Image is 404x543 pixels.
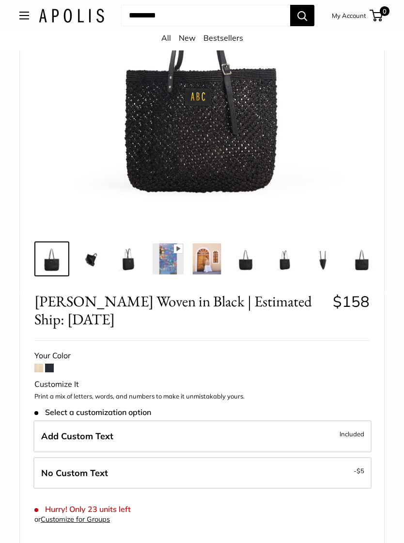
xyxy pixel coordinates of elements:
[34,241,69,276] a: Mercado Woven in Black | Estimated Ship: Oct. 19th
[333,292,370,311] span: $158
[380,6,389,16] span: 0
[39,9,104,23] img: Apolis
[332,10,366,21] a: My Account
[357,467,364,475] span: $5
[19,12,29,19] button: Open menu
[306,241,341,276] a: Mercado Woven in Black | Estimated Ship: Oct. 19th
[34,513,110,526] div: or
[230,243,261,274] img: Mercado Woven in Black | Estimated Ship: Oct. 19th
[36,243,67,274] img: Mercado Woven in Black | Estimated Ship: Oct. 19th
[73,241,108,276] a: Mercado Woven in Black | Estimated Ship: Oct. 19th
[112,241,147,276] a: Mercado Woven in Black | Estimated Ship: Oct. 19th
[267,241,302,276] a: Mercado Woven in Black | Estimated Ship: Oct. 19th
[41,467,108,479] span: No Custom Text
[161,33,171,43] a: All
[290,5,314,26] button: Search
[33,457,372,489] label: Leave Blank
[203,33,243,43] a: Bestsellers
[191,243,222,274] img: Mercado Woven in Black | Estimated Ship: Oct. 19th
[41,431,113,442] span: Add Custom Text
[354,465,364,477] span: -
[189,241,224,276] a: Mercado Woven in Black | Estimated Ship: Oct. 19th
[34,377,370,392] div: Customize It
[344,241,379,276] a: Mercado Woven in Black | Estimated Ship: Oct. 19th
[34,392,370,401] p: Print a mix of letters, words, and numbers to make it unmistakably yours.
[34,349,370,363] div: Your Color
[308,243,339,274] img: Mercado Woven in Black | Estimated Ship: Oct. 19th
[346,243,377,274] img: Mercado Woven in Black | Estimated Ship: Oct. 19th
[34,292,326,328] span: [PERSON_NAME] Woven in Black | Estimated Ship: [DATE]
[179,33,196,43] a: New
[34,408,151,417] span: Select a customization option
[228,241,263,276] a: Mercado Woven in Black | Estimated Ship: Oct. 19th
[41,515,110,524] a: Customize for Groups
[151,241,186,276] a: Mercado Woven in Black | Estimated Ship: Oct. 19th
[121,5,290,26] input: Search...
[33,420,372,452] label: Add Custom Text
[75,243,106,274] img: Mercado Woven in Black | Estimated Ship: Oct. 19th
[371,10,383,21] a: 0
[269,243,300,274] img: Mercado Woven in Black | Estimated Ship: Oct. 19th
[340,428,364,440] span: Included
[114,243,145,274] img: Mercado Woven in Black | Estimated Ship: Oct. 19th
[34,505,131,514] span: Hurry! Only 23 units left
[153,243,184,274] img: Mercado Woven in Black | Estimated Ship: Oct. 19th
